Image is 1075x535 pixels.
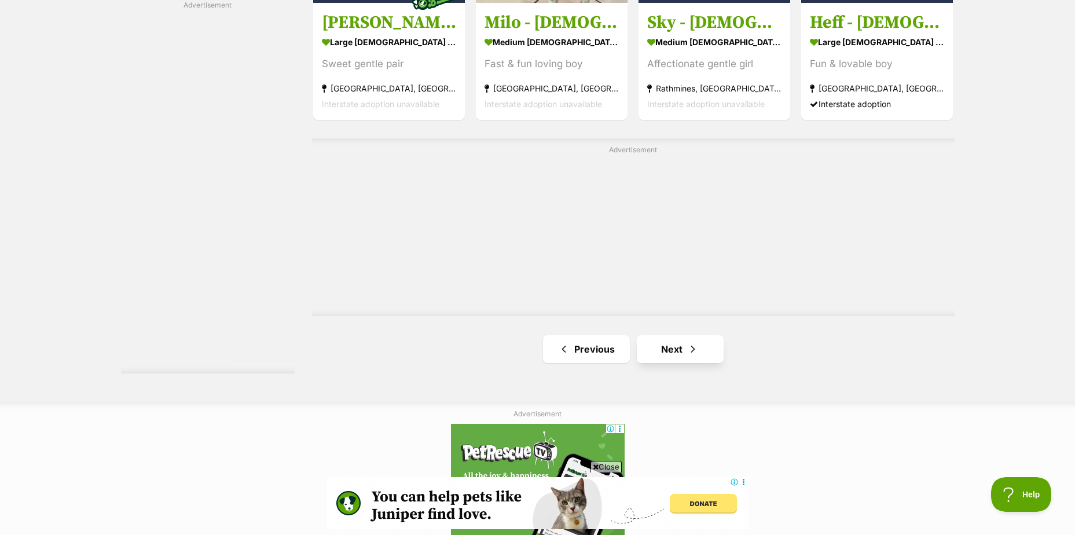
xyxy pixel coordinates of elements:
iframe: Advertisement [121,14,295,362]
strong: large [DEMOGRAPHIC_DATA] Dog [322,33,456,50]
h3: [PERSON_NAME] & [PERSON_NAME] - [DEMOGRAPHIC_DATA] Greyhounds [322,11,456,33]
div: Sweet gentle pair [322,56,456,71]
strong: [GEOGRAPHIC_DATA], [GEOGRAPHIC_DATA] [322,80,456,96]
span: Interstate adoption unavailable [322,98,439,108]
strong: [GEOGRAPHIC_DATA], [GEOGRAPHIC_DATA] [485,80,619,96]
a: Previous page [543,335,630,363]
strong: [GEOGRAPHIC_DATA], [GEOGRAPHIC_DATA] [810,80,944,96]
span: Interstate adoption unavailable [485,98,602,108]
h3: Milo - [DEMOGRAPHIC_DATA] [PERSON_NAME] X Kelpie [485,11,619,33]
nav: Pagination [312,335,955,363]
span: Interstate adoption unavailable [647,98,765,108]
h3: Heff - [DEMOGRAPHIC_DATA] Staffy X [810,11,944,33]
a: Sky - [DEMOGRAPHIC_DATA] Staffy X medium [DEMOGRAPHIC_DATA] Dog Affectionate gentle girl Rathmine... [639,2,790,120]
div: Affectionate gentle girl [647,56,782,71]
h3: Sky - [DEMOGRAPHIC_DATA] Staffy X [647,11,782,33]
a: [PERSON_NAME] & [PERSON_NAME] - [DEMOGRAPHIC_DATA] Greyhounds large [DEMOGRAPHIC_DATA] Dog Sweet ... [313,2,465,120]
div: Interstate adoption [810,96,944,111]
strong: large [DEMOGRAPHIC_DATA] Dog [810,33,944,50]
iframe: Help Scout Beacon - Open [991,477,1052,512]
div: Fast & fun loving boy [485,56,619,71]
span: Close [590,461,622,472]
a: Heff - [DEMOGRAPHIC_DATA] Staffy X large [DEMOGRAPHIC_DATA] Dog Fun & lovable boy [GEOGRAPHIC_DAT... [801,2,953,120]
a: Milo - [DEMOGRAPHIC_DATA] [PERSON_NAME] X Kelpie medium [DEMOGRAPHIC_DATA] Dog Fast & fun loving ... [476,2,628,120]
div: Advertisement [312,138,955,316]
div: Fun & lovable boy [810,56,944,71]
a: Next page [637,335,724,363]
strong: medium [DEMOGRAPHIC_DATA] Dog [647,33,782,50]
iframe: Advertisement [327,477,749,529]
strong: Rathmines, [GEOGRAPHIC_DATA] [647,80,782,96]
iframe: Advertisement [353,160,914,305]
strong: medium [DEMOGRAPHIC_DATA] Dog [485,33,619,50]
